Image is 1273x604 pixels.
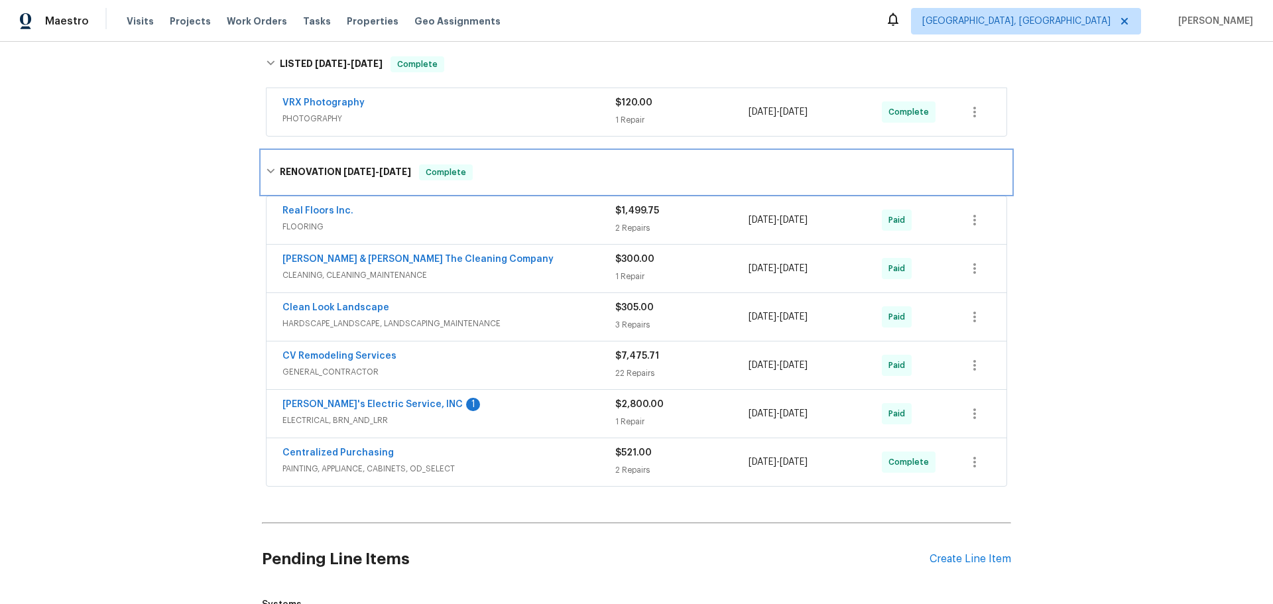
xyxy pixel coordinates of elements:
[170,15,211,28] span: Projects
[615,463,749,477] div: 2 Repairs
[780,361,808,370] span: [DATE]
[392,58,443,71] span: Complete
[420,166,471,179] span: Complete
[780,312,808,322] span: [DATE]
[615,98,652,107] span: $120.00
[282,206,353,215] a: Real Floors Inc.
[280,56,383,72] h6: LISTED
[780,457,808,467] span: [DATE]
[922,15,1111,28] span: [GEOGRAPHIC_DATA], [GEOGRAPHIC_DATA]
[343,167,411,176] span: -
[262,528,930,590] h2: Pending Line Items
[315,59,383,68] span: -
[615,367,749,380] div: 22 Repairs
[127,15,154,28] span: Visits
[615,221,749,235] div: 2 Repairs
[749,105,808,119] span: -
[315,59,347,68] span: [DATE]
[282,414,615,427] span: ELECTRICAL, BRN_AND_LRR
[351,59,383,68] span: [DATE]
[749,457,776,467] span: [DATE]
[45,15,89,28] span: Maestro
[303,17,331,26] span: Tasks
[888,455,934,469] span: Complete
[282,98,365,107] a: VRX Photography
[615,318,749,332] div: 3 Repairs
[615,206,659,215] span: $1,499.75
[615,415,749,428] div: 1 Repair
[379,167,411,176] span: [DATE]
[414,15,501,28] span: Geo Assignments
[466,398,480,411] div: 1
[262,151,1011,194] div: RENOVATION [DATE]-[DATE]Complete
[1173,15,1253,28] span: [PERSON_NAME]
[282,255,554,264] a: [PERSON_NAME] & [PERSON_NAME] The Cleaning Company
[749,213,808,227] span: -
[780,215,808,225] span: [DATE]
[615,303,654,312] span: $305.00
[262,43,1011,86] div: LISTED [DATE]-[DATE]Complete
[343,167,375,176] span: [DATE]
[282,448,394,457] a: Centralized Purchasing
[749,215,776,225] span: [DATE]
[615,270,749,283] div: 1 Repair
[282,400,463,409] a: [PERSON_NAME]'s Electric Service, INC
[749,455,808,469] span: -
[749,409,776,418] span: [DATE]
[888,359,910,372] span: Paid
[615,351,659,361] span: $7,475.71
[780,264,808,273] span: [DATE]
[749,407,808,420] span: -
[615,113,749,127] div: 1 Repair
[282,365,615,379] span: GENERAL_CONTRACTOR
[347,15,398,28] span: Properties
[888,310,910,324] span: Paid
[749,264,776,273] span: [DATE]
[749,107,776,117] span: [DATE]
[282,317,615,330] span: HARDSCAPE_LANDSCAPE, LANDSCAPING_MAINTENANCE
[749,359,808,372] span: -
[749,262,808,275] span: -
[749,310,808,324] span: -
[280,164,411,180] h6: RENOVATION
[749,312,776,322] span: [DATE]
[780,409,808,418] span: [DATE]
[615,400,664,409] span: $2,800.00
[888,105,934,119] span: Complete
[888,213,910,227] span: Paid
[615,448,652,457] span: $521.00
[930,553,1011,566] div: Create Line Item
[227,15,287,28] span: Work Orders
[282,269,615,282] span: CLEANING, CLEANING_MAINTENANCE
[282,351,396,361] a: CV Remodeling Services
[888,407,910,420] span: Paid
[282,220,615,233] span: FLOORING
[749,361,776,370] span: [DATE]
[282,462,615,475] span: PAINTING, APPLIANCE, CABINETS, OD_SELECT
[888,262,910,275] span: Paid
[282,303,389,312] a: Clean Look Landscape
[780,107,808,117] span: [DATE]
[615,255,654,264] span: $300.00
[282,112,615,125] span: PHOTOGRAPHY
